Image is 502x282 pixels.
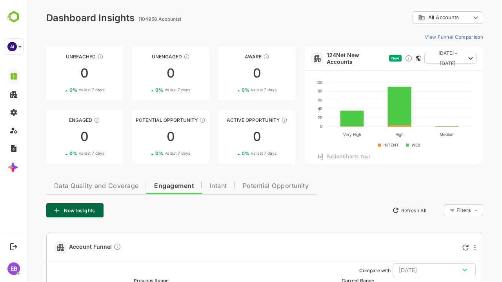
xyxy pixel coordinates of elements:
[42,243,94,252] span: Account Funnel
[290,106,295,111] text: 40
[111,16,156,22] ag: (104958 Accounts)
[105,67,182,80] div: 0
[191,46,268,100] a: AwareThese accounts have just entered the buying cycle and need further nurturing00%vs last 7 days
[42,150,77,156] div: 0 %
[364,56,372,60] span: New
[388,56,394,61] div: This card does not support filter and segments
[428,203,456,217] div: Filters
[191,130,268,143] div: 0
[290,89,295,93] text: 80
[191,117,268,123] div: Active Opportunity
[191,110,268,164] a: Active OpportunityThese accounts have open opportunities which might be at any of the Sales Stage...
[368,132,376,137] text: High
[19,117,96,123] div: Engaged
[401,14,431,20] span: All Accounts
[224,150,249,156] span: vs last 7 days
[19,54,96,60] div: Unreached
[361,204,402,217] button: Refresh All
[385,10,456,25] div: All Accounts
[4,9,24,24] img: BambooboxLogoMark.f1c84d78b4c51b1a7b5f700c9845e183.svg
[7,42,17,51] div: AI
[51,150,77,156] span: vs last 7 days
[105,110,182,164] a: Potential OpportunityThese accounts are MQAs and can be passed on to Inside Sales00%vs last 7 days
[371,265,442,275] div: [DATE]
[137,150,163,156] span: vs last 7 days
[403,48,438,69] span: [DATE] - [DATE]
[236,54,242,60] div: These accounts have just entered the buying cycle and need further nurturing
[128,150,163,156] div: 0 %
[127,183,167,189] span: Engagement
[19,203,76,217] button: New Insights
[391,14,443,21] div: All Accounts
[7,262,20,275] div: EB
[66,117,73,123] div: These accounts are warm, further nurturing would qualify them to MQAs
[156,54,162,60] div: These accounts have not shown enough engagement and need nurturing
[447,244,448,251] div: More
[299,52,358,65] a: 124Net New Accounts
[70,54,76,60] div: These accounts have not been engaged with for a defined time period
[105,130,182,143] div: 0
[332,268,363,273] ag: Compare with
[224,87,249,93] span: vs last 7 days
[128,87,163,93] div: 0 %
[105,117,182,123] div: Potential Opportunity
[86,243,94,252] div: Compare Funnel to any previous dates, and click on any plot in the current funnel to view the det...
[365,263,448,277] button: [DATE]
[394,31,456,43] button: View Funnel Comparison
[412,132,427,137] text: Medium
[19,12,107,23] div: Dashboard Insights
[254,117,260,123] div: These accounts have open opportunities which might be at any of the Sales Stages
[191,54,268,60] div: Aware
[105,46,182,100] a: UnengagedThese accounts have not shown enough engagement and need nurturing00%vs last 7 days
[8,241,19,252] button: Logout
[316,132,334,137] text: Very High
[377,54,385,62] div: Discover new ICP-fit accounts showing engagement — via intent surges, anonymous website visits, L...
[182,183,200,189] span: Intent
[19,110,96,164] a: EngagedThese accounts are warm, further nurturing would qualify them to MQAs00%vs last 7 days
[19,67,96,80] div: 0
[215,183,282,189] span: Potential Opportunity
[137,87,163,93] span: vs last 7 days
[293,124,295,128] text: 0
[289,80,295,85] text: 100
[290,98,295,102] text: 60
[214,87,249,93] div: 0 %
[429,207,443,213] div: Filters
[172,117,178,123] div: These accounts are MQAs and can be passed on to Inside Sales
[290,115,295,120] text: 20
[27,183,111,189] span: Data Quality and Coverage
[397,53,449,64] button: [DATE] - [DATE]
[51,87,77,93] span: vs last 7 days
[214,150,249,156] div: 0 %
[42,87,77,93] div: 0 %
[105,54,182,60] div: Unengaged
[191,67,268,80] div: 0
[19,130,96,143] div: 0
[19,46,96,100] a: UnreachedThese accounts have not been engaged with for a defined time period00%vs last 7 days
[435,244,441,251] div: Refresh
